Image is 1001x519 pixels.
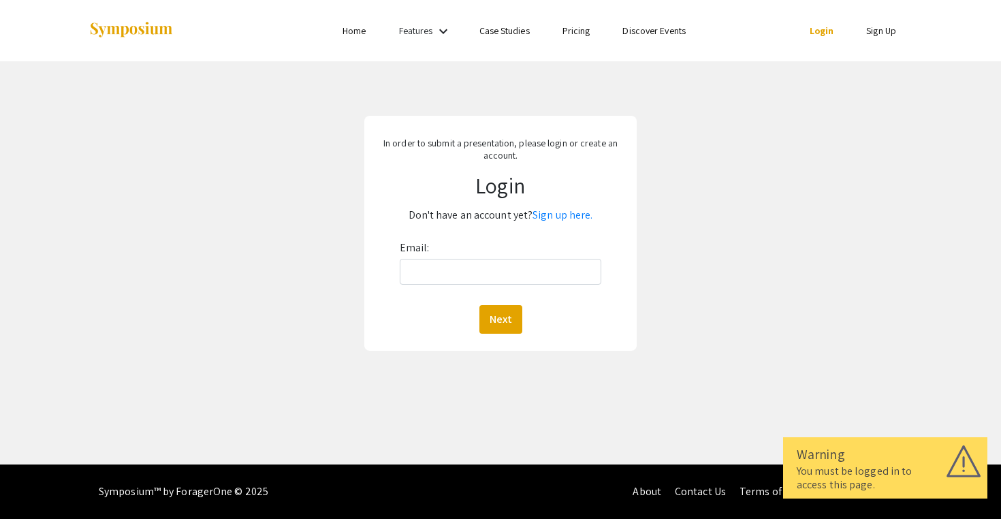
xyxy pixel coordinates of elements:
div: You must be logged in to access this page. [797,465,974,492]
a: Case Studies [479,25,530,37]
p: In order to submit a presentation, please login or create an account. [375,137,627,161]
button: Next [479,305,522,334]
a: Discover Events [622,25,686,37]
a: Sign up here. [533,208,592,222]
a: Pricing [562,25,590,37]
img: Symposium by ForagerOne [89,21,174,40]
mat-icon: Expand Features list [435,23,451,40]
a: About [633,484,661,499]
a: Sign Up [866,25,896,37]
a: Contact Us [675,484,726,499]
div: Symposium™ by ForagerOne © 2025 [99,465,268,519]
label: Email: [400,237,430,259]
div: Warning [797,444,974,465]
a: Terms of Service [740,484,817,499]
p: Don't have an account yet? [375,204,627,226]
a: Login [810,25,834,37]
a: Features [399,25,433,37]
a: Home [343,25,366,37]
h1: Login [375,172,627,198]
